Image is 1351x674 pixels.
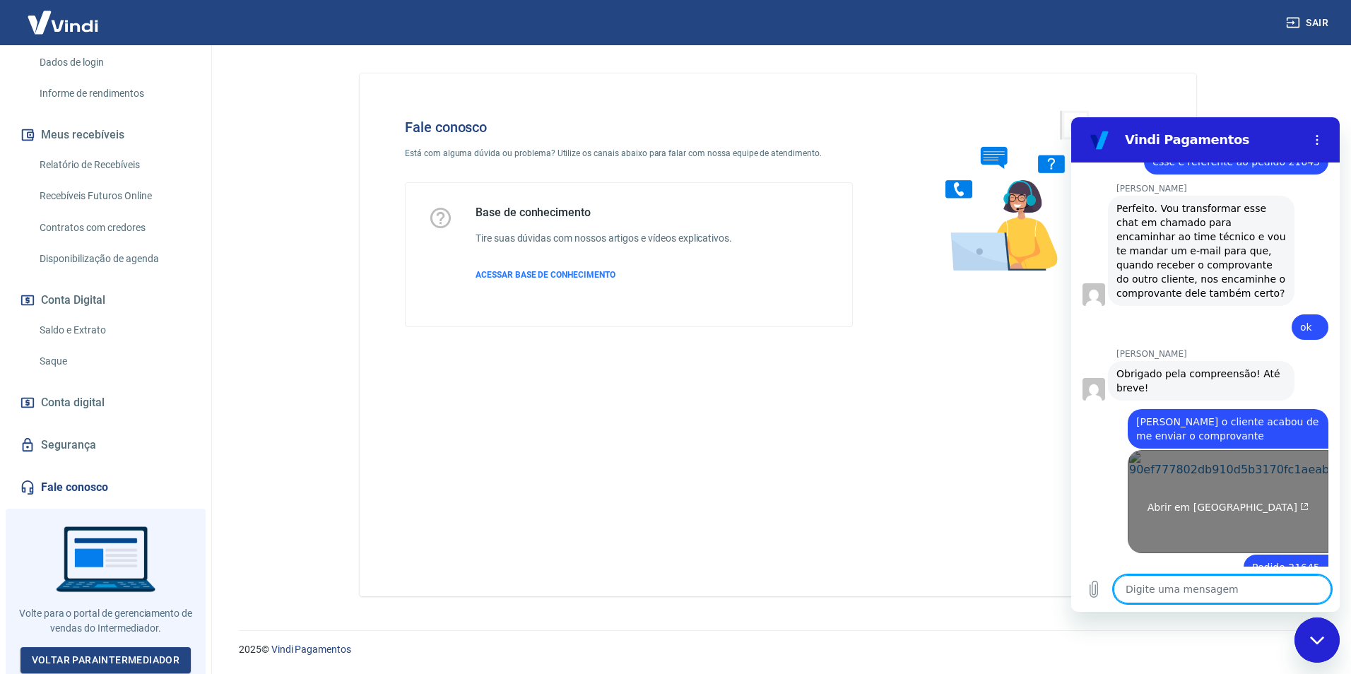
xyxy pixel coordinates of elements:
[476,270,615,280] span: ACESSAR BASE DE CONHECIMENTO
[476,206,732,220] h5: Base de conhecimento
[17,1,109,44] img: Vindi
[34,79,194,108] a: Informe de rendimentos
[34,244,194,273] a: Disponibilização de agenda
[34,316,194,345] a: Saldo e Extrato
[271,644,351,655] a: Vindi Pagamentos
[17,430,194,461] a: Segurança
[476,268,732,281] a: ACESSAR BASE DE CONHECIMENTO
[17,387,194,418] a: Conta digital
[405,147,853,160] p: Está com alguma dúvida ou problema? Utilize os canais abaixo para falar com nossa equipe de atend...
[405,119,853,136] h4: Fale conosco
[917,96,1132,285] img: Fale conosco
[20,647,191,673] a: Voltar paraIntermediador
[34,48,194,77] a: Dados de login
[1071,117,1340,612] iframe: Janela de mensagens
[34,347,194,376] a: Saque
[34,150,194,179] a: Relatório de Recebíveis
[17,472,194,503] a: Fale conosco
[34,213,194,242] a: Contratos com credores
[476,231,732,246] h6: Tire suas dúvidas com nossos artigos e vídeos explicativos.
[1294,617,1340,663] iframe: Botão para abrir a janela de mensagens, conversa em andamento
[34,182,194,211] a: Recebíveis Futuros Online
[17,285,194,316] button: Conta Digital
[239,642,1317,657] p: 2025 ©
[41,393,105,413] span: Conta digital
[17,119,194,150] button: Meus recebíveis
[1283,10,1334,36] button: Sair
